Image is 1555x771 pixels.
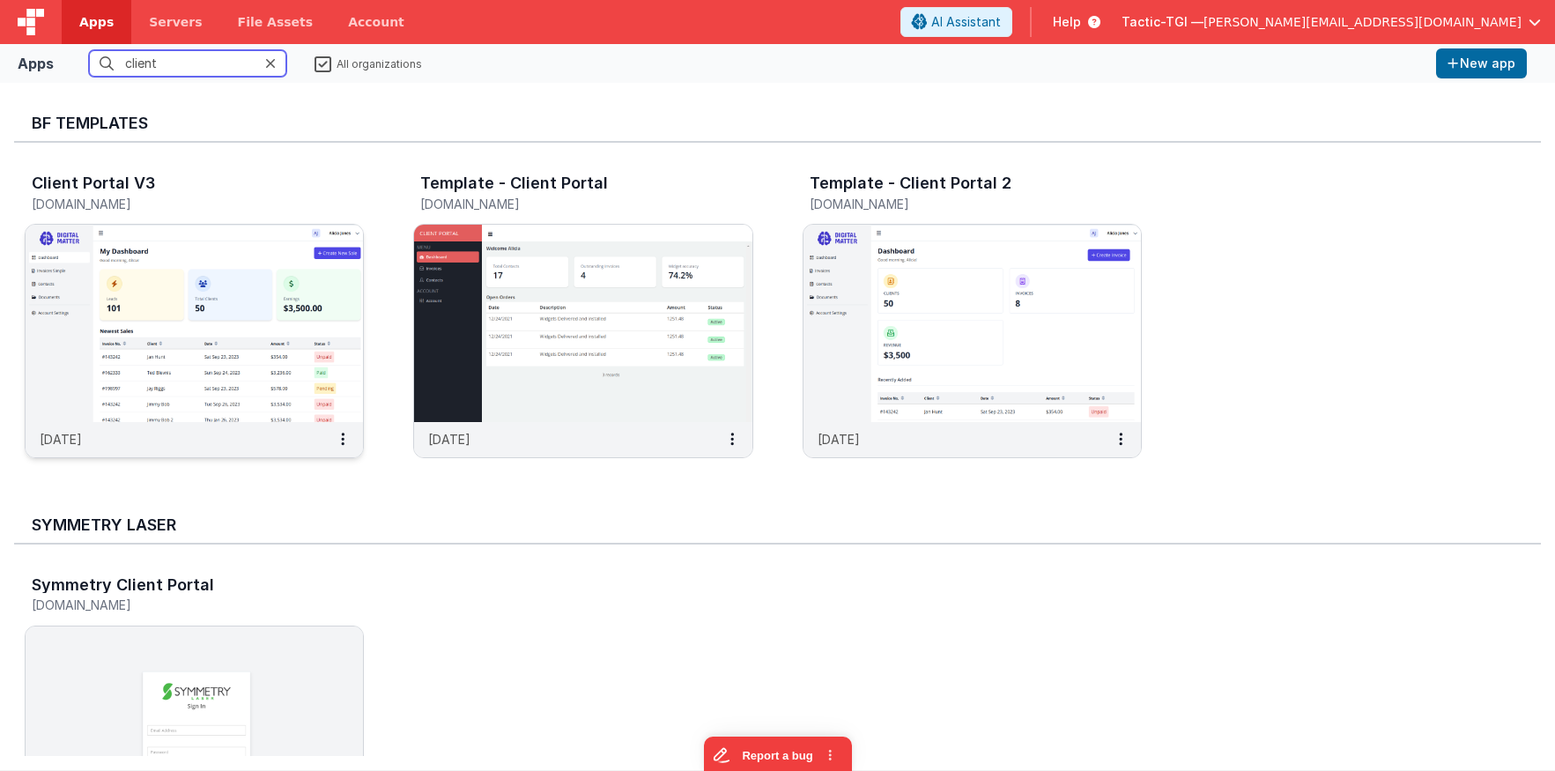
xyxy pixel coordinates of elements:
[1053,13,1081,31] span: Help
[1436,48,1527,78] button: New app
[900,7,1012,37] button: AI Assistant
[315,55,422,71] label: All organizations
[32,516,1523,534] h3: Symmetry Laser
[32,174,155,192] h3: Client Portal V3
[32,598,320,612] h5: [DOMAIN_NAME]
[89,50,286,77] input: Search apps
[40,430,82,449] p: [DATE]
[810,174,1011,192] h3: Template - Client Portal 2
[1203,13,1522,31] span: [PERSON_NAME][EMAIL_ADDRESS][DOMAIN_NAME]
[810,197,1098,211] h5: [DOMAIN_NAME]
[79,13,114,31] span: Apps
[32,576,214,594] h3: Symmetry Client Portal
[149,13,202,31] span: Servers
[32,197,320,211] h5: [DOMAIN_NAME]
[1122,13,1203,31] span: Tactic-TGI —
[32,115,1523,132] h3: BF Templates
[420,197,708,211] h5: [DOMAIN_NAME]
[238,13,314,31] span: File Assets
[1122,13,1541,31] button: Tactic-TGI — [PERSON_NAME][EMAIL_ADDRESS][DOMAIN_NAME]
[420,174,608,192] h3: Template - Client Portal
[18,53,54,74] div: Apps
[931,13,1001,31] span: AI Assistant
[818,430,860,449] p: [DATE]
[428,430,470,449] p: [DATE]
